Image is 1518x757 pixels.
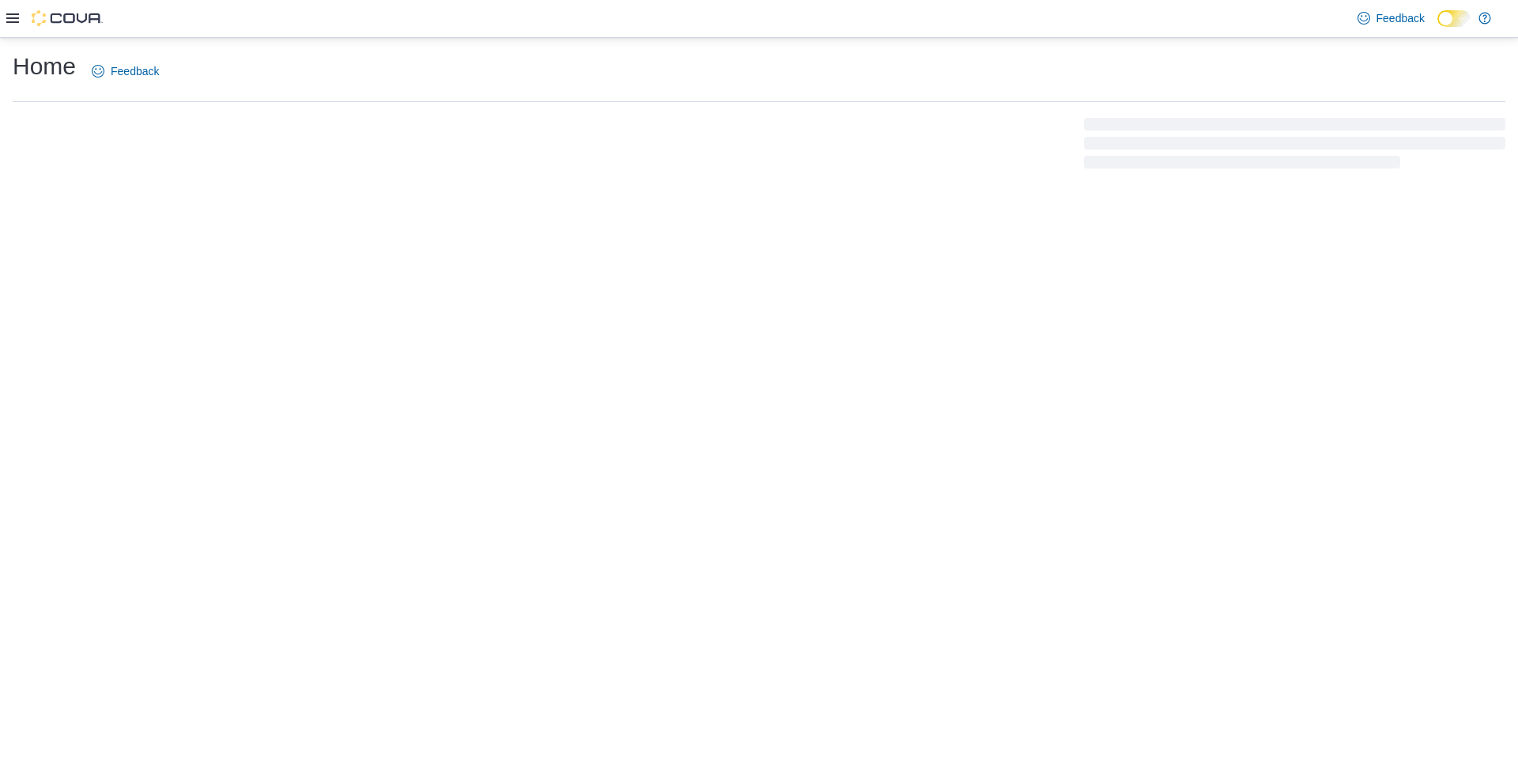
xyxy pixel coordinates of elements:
[1437,27,1438,28] span: Dark Mode
[111,63,159,79] span: Feedback
[1084,121,1505,172] span: Loading
[1351,2,1431,34] a: Feedback
[13,51,76,82] h1: Home
[32,10,103,26] img: Cova
[1437,10,1471,27] input: Dark Mode
[1376,10,1425,26] span: Feedback
[85,55,165,87] a: Feedback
